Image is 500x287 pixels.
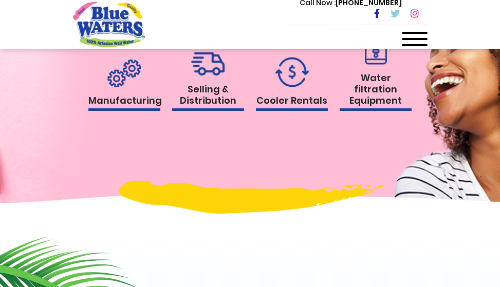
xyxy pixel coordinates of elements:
a: Water filtration Equipment [340,31,412,111]
img: rental [107,59,141,87]
img: rental [191,52,225,76]
a: Cooler Rentals [256,57,328,111]
a: Manufacturing [88,59,160,111]
h1: Cooler Rentals [256,95,328,111]
h1: Selling & Distribution [172,84,244,111]
img: rental [275,57,309,87]
a: Selling & Distribution [172,52,244,111]
h1: Manufacturing [88,95,160,111]
h1: Water filtration Equipment [340,72,412,111]
a: store logo [73,2,145,47]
